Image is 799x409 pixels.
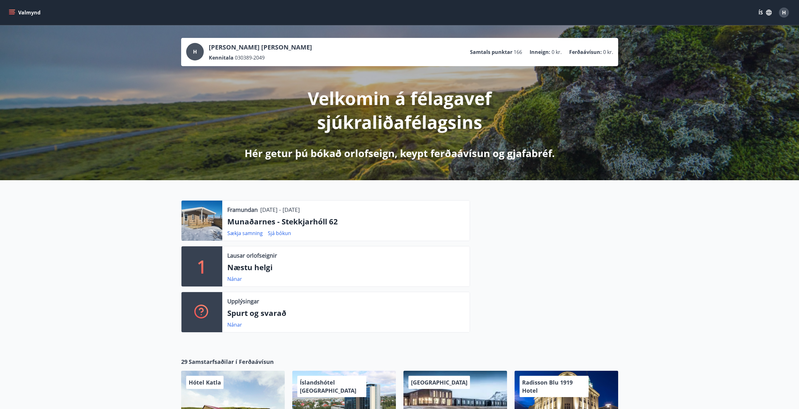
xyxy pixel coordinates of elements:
[776,5,791,20] button: H
[197,254,207,278] p: 1
[209,43,312,52] p: [PERSON_NAME] [PERSON_NAME]
[227,262,465,273] p: Næstu helgi
[227,206,258,214] p: Framundan
[755,7,775,18] button: ÍS
[245,146,555,160] p: Hér getur þú bókað orlofseign, keypt ferðaávísun og gjafabréf.
[522,379,573,394] span: Radisson Blu 1919 Hotel
[300,379,356,394] span: Íslandshótel [GEOGRAPHIC_DATA]
[569,49,602,55] p: Ferðaávísun :
[530,49,550,55] p: Inneign :
[227,230,263,237] a: Sækja samning
[514,49,522,55] span: 166
[234,86,565,134] p: Velkomin á félagavef sjúkraliðafélagsins
[227,321,242,328] a: Nánar
[235,54,265,61] span: 030389-2049
[552,49,562,55] span: 0 kr.
[209,54,234,61] p: Kennitala
[470,49,512,55] p: Samtals punktar
[260,206,300,214] p: [DATE] - [DATE]
[181,358,187,366] span: 29
[189,358,274,366] span: Samstarfsaðilar í Ferðaávísun
[227,308,465,318] p: Spurt og svarað
[227,275,242,282] a: Nánar
[227,251,277,260] p: Lausar orlofseignir
[268,230,291,237] a: Sjá bókun
[411,379,467,386] span: [GEOGRAPHIC_DATA]
[603,49,613,55] span: 0 kr.
[227,216,465,227] p: Munaðarnes - Stekkjarhóll 62
[193,48,197,55] span: H
[782,9,786,16] span: H
[8,7,43,18] button: menu
[189,379,221,386] span: Hótel Katla
[227,297,259,305] p: Upplýsingar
